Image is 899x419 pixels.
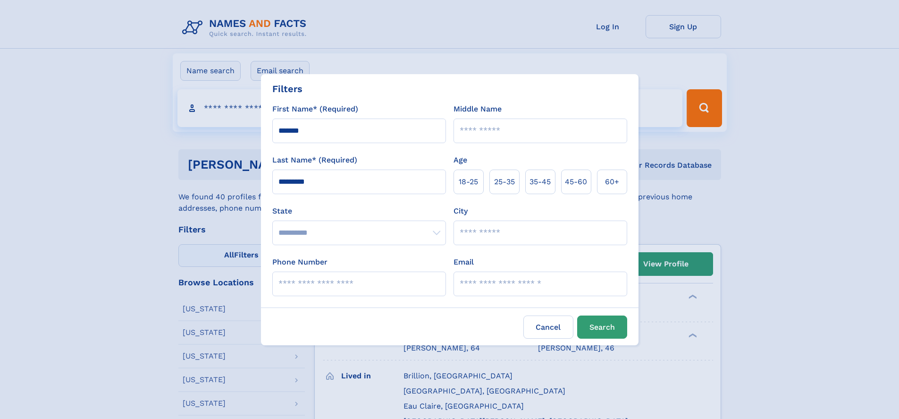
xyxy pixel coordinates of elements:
[454,205,468,217] label: City
[605,176,619,188] span: 60+
[454,257,474,268] label: Email
[272,257,328,268] label: Phone Number
[565,176,587,188] span: 45‑60
[454,154,467,166] label: Age
[523,316,573,339] label: Cancel
[272,205,446,217] label: State
[577,316,627,339] button: Search
[494,176,515,188] span: 25‑35
[529,176,551,188] span: 35‑45
[454,103,502,115] label: Middle Name
[272,82,302,96] div: Filters
[272,154,357,166] label: Last Name* (Required)
[459,176,478,188] span: 18‑25
[272,103,358,115] label: First Name* (Required)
